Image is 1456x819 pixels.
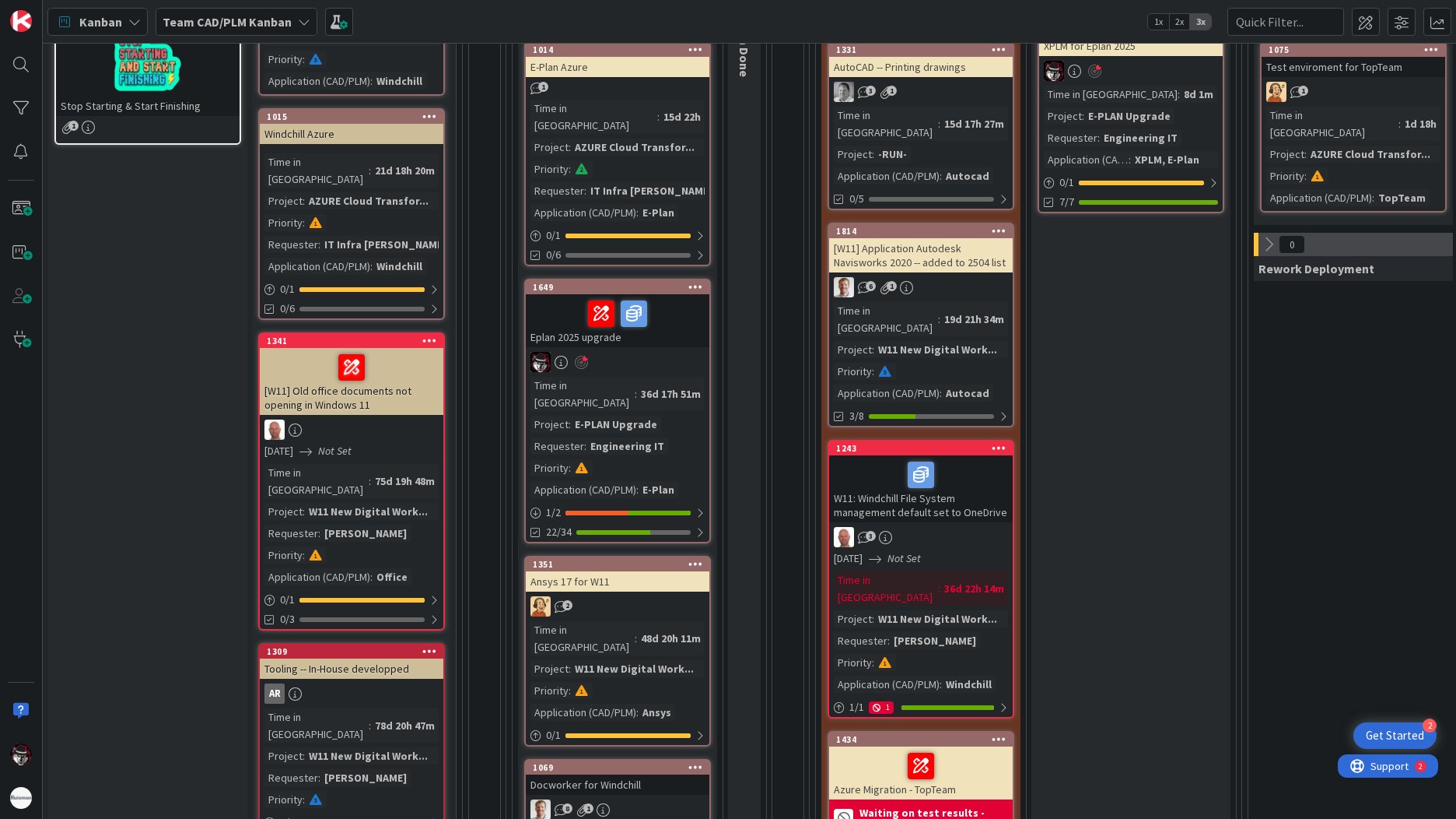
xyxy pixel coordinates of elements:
span: : [303,51,305,68]
span: : [370,568,373,585]
div: 1015 [260,110,443,124]
span: : [1304,146,1307,163]
div: 1d 18h [1401,115,1440,132]
span: : [303,791,305,808]
div: 1243 [829,441,1013,455]
div: Test enviroment for TopTeam [1262,57,1445,77]
span: Support [33,2,71,21]
span: : [584,438,586,455]
div: 1015 [267,111,443,122]
span: 3 [866,531,876,541]
span: : [940,385,942,402]
div: 0/1 [526,226,709,245]
div: Application (CAD/PLM) [530,204,636,221]
div: Priority [264,547,303,564]
div: Windchill [373,258,426,275]
span: : [872,363,874,380]
div: 1309Tooling -- In-House developped [260,645,443,679]
div: Time in [GEOGRAPHIC_DATA] [530,621,635,656]
div: Application (CAD/PLM) [530,704,636,721]
div: Project [1044,107,1082,125]
div: Priority [264,791,303,808]
div: AV [829,82,1013,102]
div: 1649 [526,280,709,294]
div: Stop Starting & Start Finishing [56,5,240,116]
div: Ansys 17 for W11 [526,571,709,592]
div: -RUN- [874,146,911,163]
div: Get Started [1366,728,1424,743]
span: : [569,459,571,476]
div: Application (CAD/PLM) [1266,189,1372,206]
span: 0 / 1 [280,592,295,608]
span: : [303,214,305,231]
div: Office [373,568,411,585]
div: E-Plan [639,204,678,221]
span: : [369,162,371,179]
img: RS [1044,61,1064,81]
span: : [887,632,890,649]
div: Requester [530,438,584,455]
div: 1014E-Plan Azure [526,43,709,77]
div: 1331AutoCAD -- Printing drawings [829,43,1013,77]
div: BO [829,277,1013,297]
div: Priority [530,459,569,476]
div: 1341 [267,336,443,346]
div: Autocad [942,167,993,185]
span: : [569,160,571,178]
div: Time in [GEOGRAPHIC_DATA] [834,571,938,606]
div: Time in [GEOGRAPHIC_DATA] [1044,86,1178,103]
span: : [370,72,373,90]
span: : [636,704,639,721]
div: RH [1262,82,1445,102]
span: 3/8 [849,408,864,424]
span: 1 [583,803,593,814]
div: Docworker for Windchill [526,775,709,795]
div: Time in [GEOGRAPHIC_DATA] [264,464,369,498]
span: 0/6 [280,301,295,317]
div: Project [1266,146,1304,163]
div: Project [264,747,303,765]
div: 1243W11: Windchill File System management default set to OneDrive [829,441,1013,522]
div: IT Infra [PERSON_NAME] [320,236,450,253]
img: RH [1266,82,1286,102]
div: Time in [GEOGRAPHIC_DATA] [264,153,369,188]
div: 0/1 [260,279,443,299]
div: Ansys [639,704,675,721]
div: W11 New Digital Work... [874,341,1001,358]
div: 78d 20h 47m [371,717,439,734]
span: : [872,146,874,163]
div: 0/1 [260,590,443,610]
div: [W11] Application Autodesk Navisworks 2020 -- added to 2504 list [829,238,1013,272]
div: RH [526,596,709,617]
div: 1075 [1262,43,1445,57]
span: : [1398,115,1401,132]
span: : [938,311,940,328]
span: 2x [1169,14,1190,30]
span: : [635,630,637,647]
div: 1331 [836,44,1013,55]
span: : [303,747,305,765]
div: TopTeam [1374,189,1430,206]
span: 6 [866,281,876,291]
div: 1309 [260,645,443,659]
div: 19d 21h 34m [940,311,1008,328]
div: 1014 [533,44,709,55]
span: 0 / 1 [1059,174,1074,191]
div: AR [264,684,285,704]
span: : [370,258,373,275]
div: 1309 [267,646,443,657]
div: 1015Windchill Azure [260,110,443,144]
span: : [938,115,940,132]
div: W11: Windchill File System management default set to OneDrive [829,455,1013,522]
div: 15d 17h 27m [940,115,1008,132]
span: 0/5 [849,191,864,207]
div: 48d 20h 11m [637,630,705,647]
span: : [1178,86,1180,103]
div: Application (CAD/PLM) [530,481,636,498]
span: : [1097,129,1100,146]
div: E-Plan [639,481,678,498]
div: 15d 22h [660,108,705,125]
span: : [303,547,305,564]
div: Engineering IT [586,438,668,455]
span: 2 [562,600,572,610]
